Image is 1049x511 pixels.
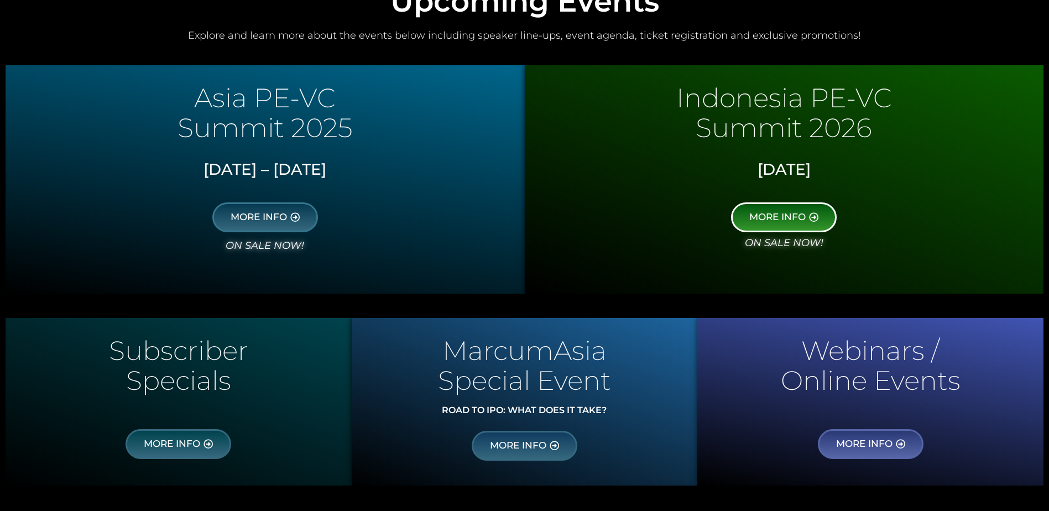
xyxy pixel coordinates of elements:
span: MORE INFO [231,212,287,222]
h3: [DATE] – [DATE] [14,160,516,179]
p: MarcumAsia [357,340,692,361]
p: Asia PE-VC [11,87,519,108]
p: Webinars / [703,340,1038,361]
span: MORE INFO [490,441,546,451]
p: Summit 2026 [530,117,1038,138]
span: MORE INFO [144,439,200,449]
a: MORE INFO [126,429,231,459]
p: ROAD TO IPO: WHAT DOES IT TAKE? [357,406,692,415]
i: on sale now! [745,237,823,249]
h2: Explore and learn more about the events below including speaker line-ups, event agenda, ticket re... [6,29,1043,42]
p: Special Event [357,370,692,391]
i: on sale now! [226,239,304,252]
span: MORE INFO [749,212,806,222]
p: Specials [11,370,346,391]
p: Indonesia PE-VC [530,87,1038,108]
p: Summit 2025 [11,117,519,138]
a: MORE INFO [472,431,577,461]
a: MORE INFO [731,202,837,232]
a: MORE INFO [818,429,923,459]
span: MORE INFO [836,439,893,449]
h3: [DATE] [533,160,1036,179]
a: MORE INFO [212,202,318,232]
p: Subscriber [11,340,346,361]
p: Online Events [703,370,1038,391]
